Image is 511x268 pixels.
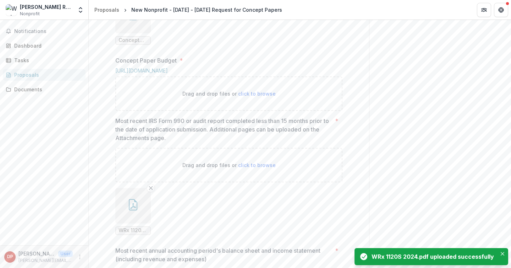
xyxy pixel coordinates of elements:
[115,246,332,263] p: Most recent annual accounting period's balance sheet and income statement (including revenue and ...
[92,5,285,15] nav: breadcrumb
[14,28,83,34] span: Notifications
[14,86,80,93] div: Documents
[58,251,73,257] p: User
[238,91,276,97] span: click to browse
[3,40,86,52] a: Dashboard
[92,5,122,15] a: Proposals
[20,3,73,11] div: [PERSON_NAME] Rx, Inc.
[115,68,168,74] a: [URL][DOMAIN_NAME]
[477,3,491,17] button: Partners
[14,42,80,49] div: Dashboard
[7,254,13,259] div: Dmitri Postnov
[115,117,332,142] p: Most recent IRS Form 990 or audit report completed less than 15 months prior to the date of appli...
[115,188,151,235] div: Remove FileWRx 1120S 2024.pdf
[94,6,119,14] div: Proposals
[18,250,55,257] p: [PERSON_NAME]
[352,245,511,268] div: Notifications-bottom-right
[76,253,84,261] button: More
[3,26,86,37] button: Notifications
[3,84,86,95] a: Documents
[498,250,507,258] button: Close
[147,184,155,192] button: Remove File
[119,227,148,234] span: WRx 1120S 2024.pdf
[238,162,276,168] span: click to browse
[182,90,276,97] p: Drag and drop files or
[14,57,80,64] div: Tasks
[3,54,86,66] a: Tasks
[372,252,494,261] div: WRx 1120S 2024.pdf uploaded successfully
[20,11,40,17] span: Nonprofit
[115,56,177,65] p: Concept Paper Budget
[494,3,508,17] button: Get Help
[76,3,86,17] button: Open entity switcher
[119,37,148,43] span: Concept Paper for MFFH Grant WRx.pdf
[131,6,282,14] div: New Nonprofit - [DATE] - [DATE] Request for Concept Papers
[18,257,73,264] p: [PERSON_NAME][EMAIL_ADDRESS][DOMAIN_NAME]
[6,4,17,16] img: Winkelmann Rx, Inc.
[3,69,86,81] a: Proposals
[14,71,80,79] div: Proposals
[182,161,276,169] p: Drag and drop files or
